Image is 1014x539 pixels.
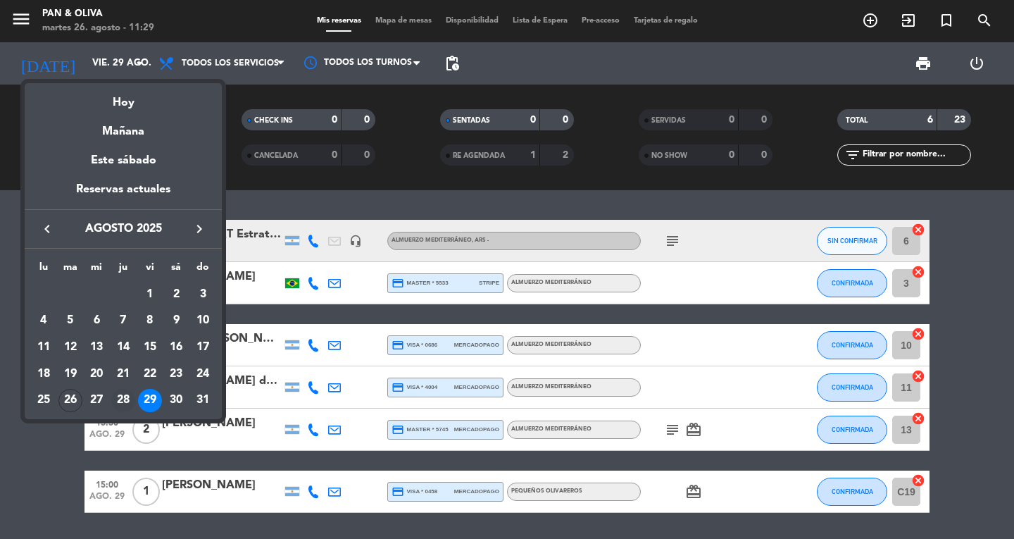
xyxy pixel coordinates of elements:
div: 27 [84,389,108,413]
div: Mañana [25,112,222,141]
div: 9 [164,309,188,333]
td: 22 de agosto de 2025 [137,361,163,388]
th: jueves [110,259,137,281]
td: 18 de agosto de 2025 [30,361,57,388]
div: 7 [111,309,135,333]
td: 7 de agosto de 2025 [110,308,137,335]
td: 5 de agosto de 2025 [57,308,84,335]
div: 24 [191,362,215,386]
td: 29 de agosto de 2025 [137,388,163,414]
div: 17 [191,335,215,359]
td: 23 de agosto de 2025 [163,361,190,388]
div: Este sábado [25,141,222,180]
i: keyboard_arrow_left [39,221,56,237]
div: 13 [84,335,108,359]
div: 25 [32,389,56,413]
td: 2 de agosto de 2025 [163,281,190,308]
div: 23 [164,362,188,386]
td: 8 de agosto de 2025 [137,308,163,335]
div: 6 [84,309,108,333]
div: 12 [58,335,82,359]
td: 28 de agosto de 2025 [110,388,137,414]
th: viernes [137,259,163,281]
div: Reservas actuales [25,180,222,209]
td: 16 de agosto de 2025 [163,334,190,361]
div: 15 [138,335,162,359]
th: miércoles [83,259,110,281]
div: 31 [191,389,215,413]
td: 13 de agosto de 2025 [83,334,110,361]
div: 22 [138,362,162,386]
div: 21 [111,362,135,386]
div: 8 [138,309,162,333]
th: lunes [30,259,57,281]
button: keyboard_arrow_left [35,220,60,238]
div: 18 [32,362,56,386]
td: 31 de agosto de 2025 [189,388,216,414]
div: 26 [58,389,82,413]
button: keyboard_arrow_right [187,220,212,238]
th: domingo [189,259,216,281]
td: 26 de agosto de 2025 [57,388,84,414]
td: 27 de agosto de 2025 [83,388,110,414]
td: 19 de agosto de 2025 [57,361,84,388]
td: 21 de agosto de 2025 [110,361,137,388]
div: 14 [111,335,135,359]
div: 10 [191,309,215,333]
div: 1 [138,283,162,306]
td: 6 de agosto de 2025 [83,308,110,335]
td: 24 de agosto de 2025 [189,361,216,388]
td: AGO. [30,281,137,308]
td: 20 de agosto de 2025 [83,361,110,388]
div: 2 [164,283,188,306]
div: 19 [58,362,82,386]
div: 16 [164,335,188,359]
td: 1 de agosto de 2025 [137,281,163,308]
td: 4 de agosto de 2025 [30,308,57,335]
div: 4 [32,309,56,333]
div: 28 [111,389,135,413]
span: agosto 2025 [60,220,187,238]
i: keyboard_arrow_right [191,221,208,237]
div: 20 [84,362,108,386]
td: 9 de agosto de 2025 [163,308,190,335]
td: 15 de agosto de 2025 [137,334,163,361]
th: sábado [163,259,190,281]
div: 29 [138,389,162,413]
th: martes [57,259,84,281]
td: 12 de agosto de 2025 [57,334,84,361]
div: Hoy [25,83,222,112]
td: 30 de agosto de 2025 [163,388,190,414]
div: 30 [164,389,188,413]
td: 25 de agosto de 2025 [30,388,57,414]
div: 5 [58,309,82,333]
td: 11 de agosto de 2025 [30,334,57,361]
td: 3 de agosto de 2025 [189,281,216,308]
td: 10 de agosto de 2025 [189,308,216,335]
td: 17 de agosto de 2025 [189,334,216,361]
td: 14 de agosto de 2025 [110,334,137,361]
div: 3 [191,283,215,306]
div: 11 [32,335,56,359]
